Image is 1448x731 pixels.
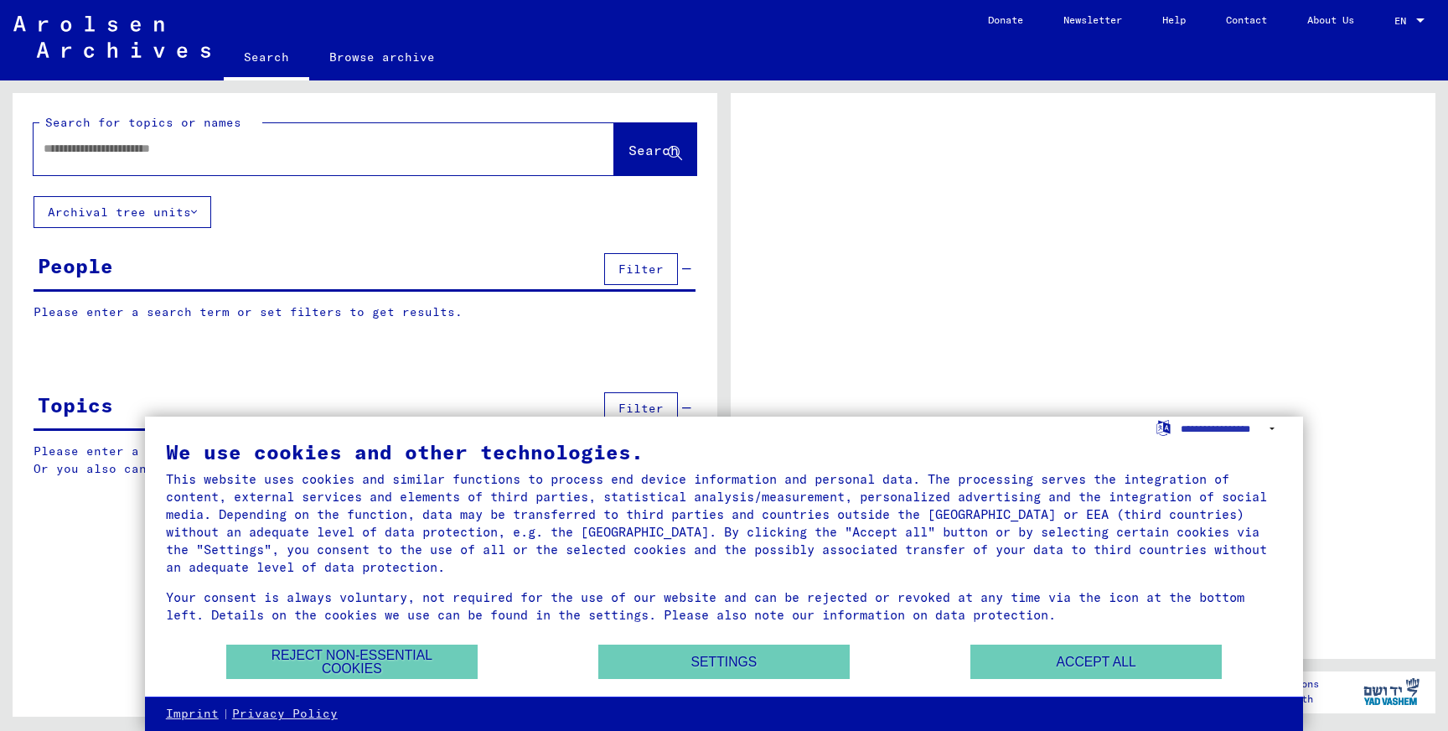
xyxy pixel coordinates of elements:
div: Topics [38,390,113,420]
div: People [38,251,113,281]
button: Settings [598,645,850,679]
button: Reject non-essential cookies [226,645,478,679]
a: Privacy Policy [232,706,338,723]
span: Search [628,142,679,158]
span: Filter [618,262,664,277]
button: Search [614,123,696,175]
span: Filter [618,401,664,416]
span: EN [1394,15,1413,27]
mat-label: Search for topics or names [45,115,241,130]
p: Please enter a search term or set filters to get results. [34,303,696,321]
a: Search [224,37,309,80]
a: Imprint [166,706,219,723]
div: Your consent is always voluntary, not required for the use of our website and can be rejected or ... [166,588,1282,624]
button: Archival tree units [34,196,211,228]
button: Accept all [970,645,1222,679]
button: Filter [604,253,678,285]
div: This website uses cookies and similar functions to process end device information and personal da... [166,470,1282,576]
p: Please enter a search term or set filters to get results. Or you also can browse the manually. [34,443,696,478]
button: Filter [604,392,678,424]
div: We use cookies and other technologies. [166,442,1282,462]
img: yv_logo.png [1360,671,1423,713]
a: Browse archive [309,37,455,77]
img: Arolsen_neg.svg [13,16,210,58]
